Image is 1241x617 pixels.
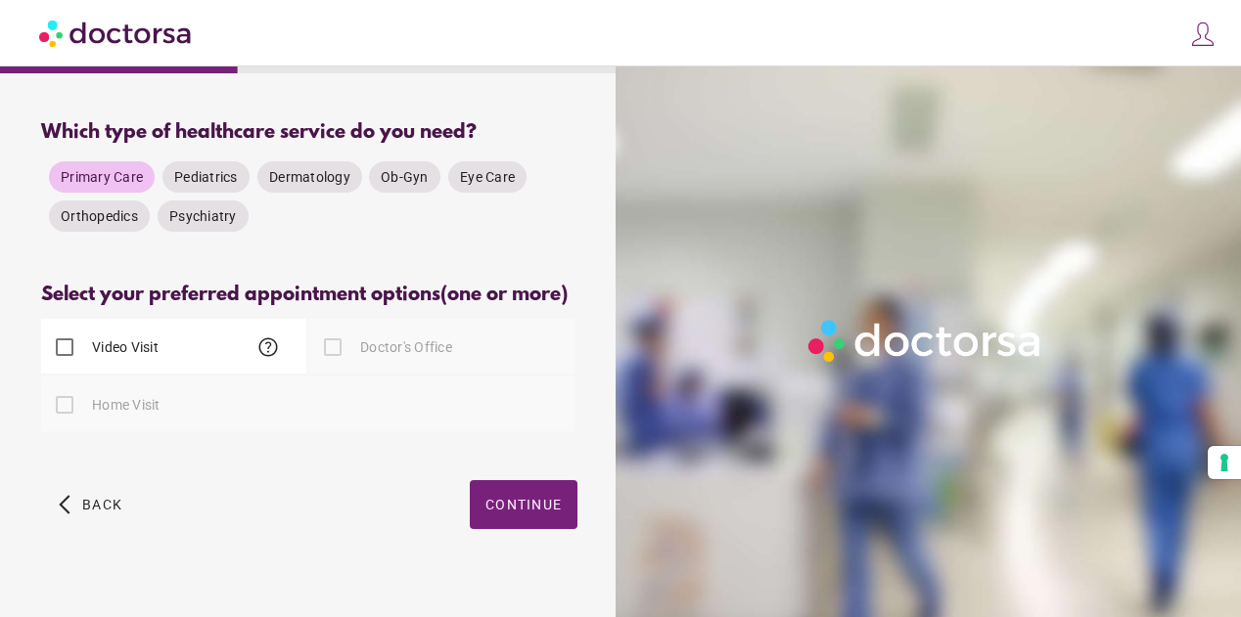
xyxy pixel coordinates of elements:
label: Doctor's Office [356,337,452,357]
span: Ob-Gyn [381,169,429,185]
span: Primary Care [61,169,143,185]
div: Select your preferred appointment options [41,284,577,306]
div: Which type of healthcare service do you need? [41,121,577,144]
img: icons8-customer-100.png [1189,21,1217,48]
span: Back [82,497,122,512]
label: Video Visit [88,337,159,357]
span: help [256,335,280,359]
span: Psychiatry [169,208,237,224]
span: Pediatrics [174,169,238,185]
button: Continue [470,480,577,529]
span: Continue [485,497,562,512]
label: Home Visit [88,395,161,415]
span: Orthopedics [61,208,138,224]
button: Your consent preferences for tracking technologies [1208,446,1241,479]
img: Logo-Doctorsa-trans-White-partial-flat.png [802,313,1050,369]
img: Doctorsa.com [39,11,194,55]
span: Eye Care [460,169,515,185]
span: Dermatology [269,169,350,185]
button: arrow_back_ios Back [51,480,130,529]
span: (one or more) [440,284,568,306]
